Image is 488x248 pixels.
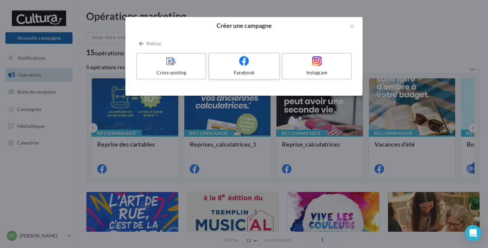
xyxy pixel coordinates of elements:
div: Cross-posting [140,69,203,76]
h2: Créer une campagne [136,22,352,28]
div: Instagram [285,69,348,76]
button: Retour [136,39,164,47]
div: Open Intercom Messenger [465,225,481,241]
div: Facebook [212,69,276,76]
